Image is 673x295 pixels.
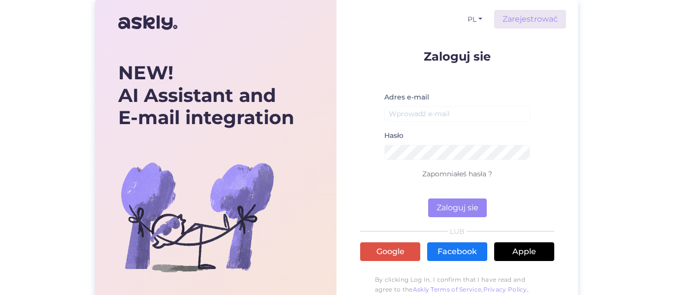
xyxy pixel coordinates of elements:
a: Privacy Policy [483,286,527,293]
a: Apple [494,242,554,261]
a: Zapomniałeś hasła ? [422,169,492,178]
label: Hasło [384,131,404,141]
b: NEW! [118,61,173,84]
a: Zarejestrować [494,10,566,29]
label: Adres e-mail [384,92,429,102]
input: Wprowadź e-mail [384,106,530,122]
div: AI Assistant and E-mail integration [118,62,294,129]
img: Askly [118,11,177,34]
span: LUB [448,228,467,235]
a: Askly Terms of Service [413,286,482,293]
a: Facebook [427,242,487,261]
button: PL [464,12,486,27]
button: Zaloguj sie [428,198,487,217]
a: Google [360,242,420,261]
p: Zaloguj sie [360,50,554,63]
